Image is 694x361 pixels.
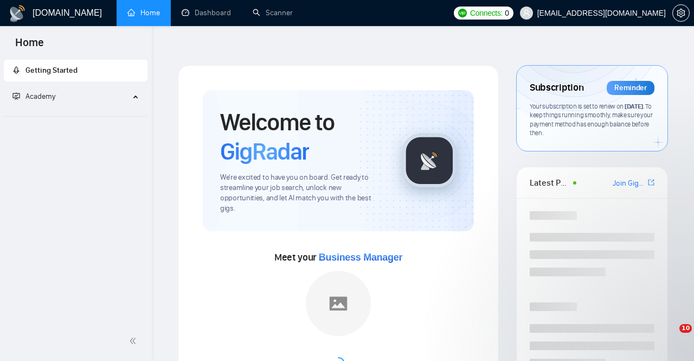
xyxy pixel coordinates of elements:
span: setting [673,9,689,17]
span: Business Manager [319,252,402,263]
span: Getting Started [25,66,78,75]
a: Join GigRadar Slack Community [613,178,646,189]
span: user [523,9,530,17]
span: Subscription [530,79,583,97]
span: [DATE] [625,102,643,110]
span: Academy [25,92,55,101]
img: placeholder.png [306,271,371,336]
span: Meet your [274,251,402,263]
span: double-left [129,335,140,346]
h1: Welcome to [220,107,385,166]
span: Latest Posts from the GigRadar Community [530,176,570,189]
span: We're excited to have you on board. Get ready to streamline your job search, unlock new opportuni... [220,173,385,214]
span: 0 [505,7,509,19]
img: logo [9,5,26,22]
a: searchScanner [253,8,293,17]
li: Getting Started [4,60,147,81]
div: Reminder [607,81,654,95]
span: Home [7,35,53,58]
span: GigRadar [220,137,309,166]
a: dashboardDashboard [182,8,231,17]
a: homeHome [127,8,160,17]
li: Academy Homepage [4,112,147,119]
iframe: Intercom live chat [657,324,683,350]
span: export [648,178,654,187]
span: Academy [12,92,55,101]
span: 10 [679,324,692,333]
button: setting [672,4,690,22]
span: Your subscription is set to renew on . To keep things running smoothly, make sure your payment me... [530,102,653,137]
span: Connects: [470,7,503,19]
span: fund-projection-screen [12,92,20,100]
img: upwork-logo.png [458,9,467,17]
img: gigradar-logo.png [402,134,457,188]
span: rocket [12,66,20,74]
a: export [648,178,654,188]
a: setting [672,9,690,17]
